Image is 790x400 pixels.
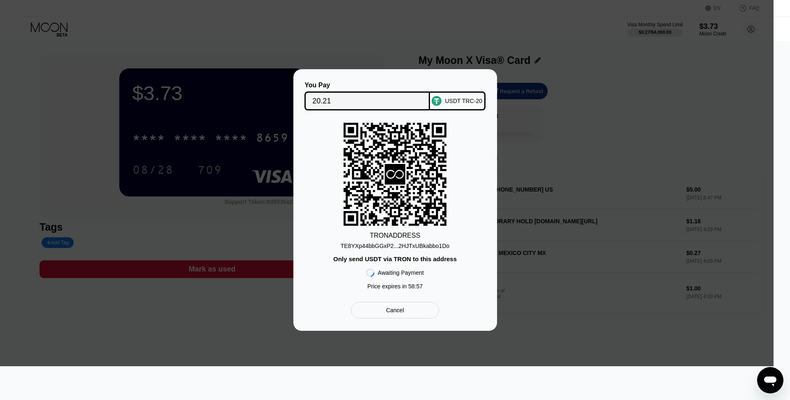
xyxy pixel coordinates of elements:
[351,302,439,318] div: Cancel
[341,239,450,249] div: TE8YXp44bbGGxP2...2HJTxUBkabbo1Do
[370,232,421,239] div: TRON ADDRESS
[341,243,450,249] div: TE8YXp44bbGGxP2...2HJTxUBkabbo1Do
[367,283,423,290] div: Price expires in
[408,283,423,290] span: 58 : 57
[333,255,457,262] div: Only send USDT via TRON to this address
[304,82,430,89] div: You Pay
[306,82,485,110] div: You PayUSDT TRC-20
[445,98,482,104] div: USDT TRC-20
[378,269,424,276] div: Awaiting Payment
[386,306,404,314] div: Cancel
[757,367,783,393] iframe: Button to launch messaging window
